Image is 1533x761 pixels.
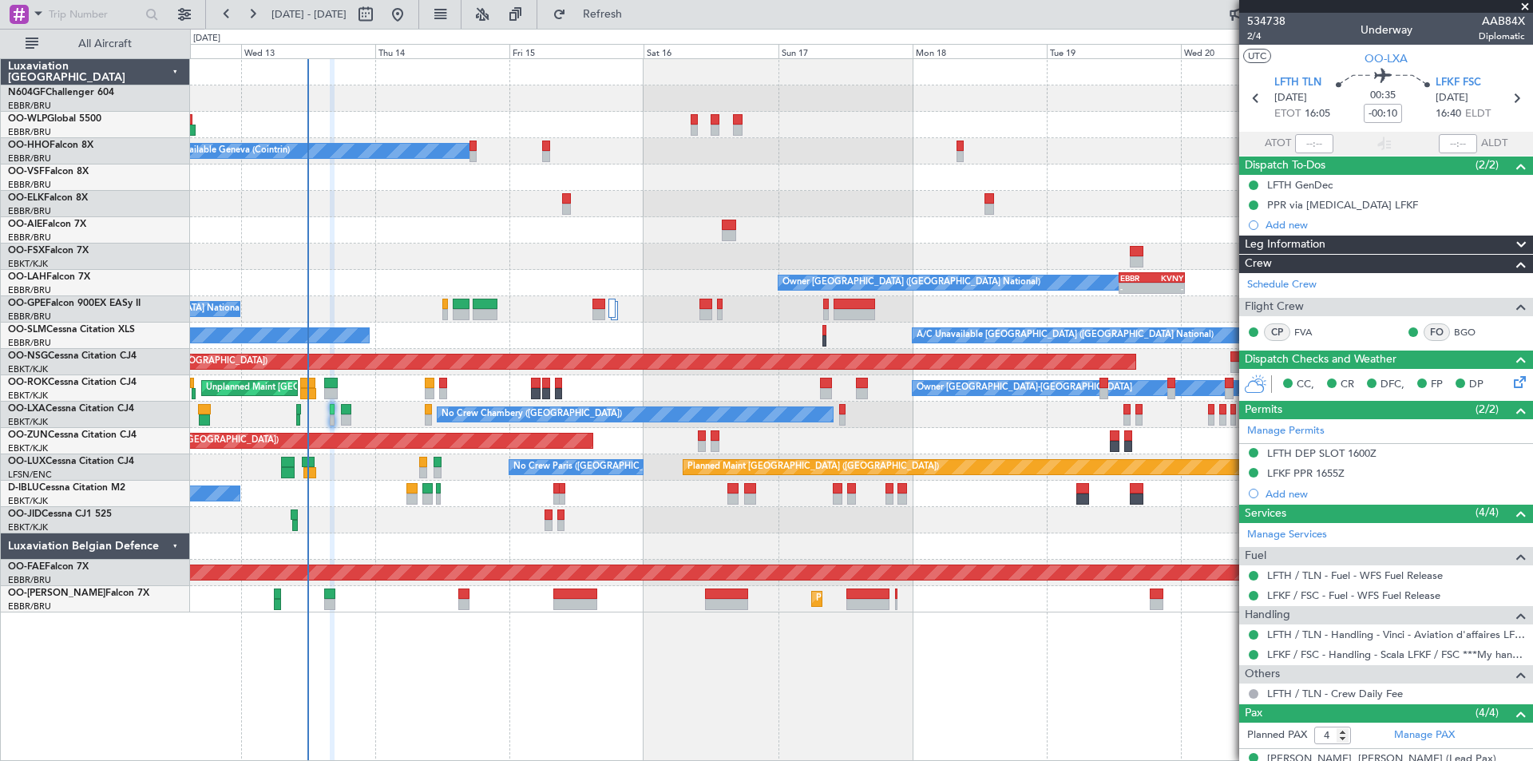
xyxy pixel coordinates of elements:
[1247,13,1285,30] span: 534738
[8,220,42,229] span: OO-AIE
[8,430,48,440] span: OO-ZUN
[442,402,622,426] div: No Crew Chambery ([GEOGRAPHIC_DATA])
[8,363,48,375] a: EBKT/KJK
[1305,106,1330,122] span: 16:05
[8,100,51,112] a: EBBR/BRU
[8,126,51,138] a: EBBR/BRU
[8,325,135,335] a: OO-SLMCessna Citation XLS
[8,272,46,282] span: OO-LAH
[8,404,134,414] a: OO-LXACessna Citation CJ4
[1245,298,1304,316] span: Flight Crew
[569,9,636,20] span: Refresh
[8,521,48,533] a: EBKT/KJK
[1274,90,1307,106] span: [DATE]
[8,509,112,519] a: OO-JIDCessna CJ1 525
[8,430,137,440] a: OO-ZUNCessna Citation CJ4
[1267,628,1525,641] a: LFTH / TLN - Handling - Vinci - Aviation d'affaires LFTH / TLN*****MY HANDLING****
[1247,423,1325,439] a: Manage Permits
[1297,377,1314,393] span: CC,
[8,495,48,507] a: EBKT/KJK
[241,44,375,58] div: Wed 13
[1247,30,1285,43] span: 2/4
[8,351,137,361] a: OO-NSGCessna Citation CJ4
[8,562,89,572] a: OO-FAEFalcon 7X
[8,378,48,387] span: OO-ROK
[1436,90,1468,106] span: [DATE]
[1267,569,1443,582] a: LFTH / TLN - Fuel - WFS Fuel Release
[1245,547,1266,565] span: Fuel
[1380,377,1404,393] span: DFC,
[8,88,114,97] a: N604GFChallenger 604
[1245,704,1262,723] span: Pax
[8,483,125,493] a: D-IBLUCessna Citation M2
[1266,487,1525,501] div: Add new
[1151,273,1182,283] div: KVNY
[1431,377,1443,393] span: FP
[8,179,51,191] a: EBBR/BRU
[1245,665,1280,684] span: Others
[1245,401,1282,419] span: Permits
[1245,157,1325,175] span: Dispatch To-Dos
[1267,648,1525,661] a: LFKF / FSC - Handling - Scala LFKF / FSC ***My handling***
[1424,323,1450,341] div: FO
[1361,22,1412,38] div: Underway
[8,299,46,308] span: OO-GPE
[8,390,48,402] a: EBKT/KJK
[8,284,51,296] a: EBBR/BRU
[8,272,90,282] a: OO-LAHFalcon 7X
[1436,106,1461,122] span: 16:40
[206,376,464,400] div: Unplanned Maint [GEOGRAPHIC_DATA]-[GEOGRAPHIC_DATA]
[687,455,939,479] div: Planned Maint [GEOGRAPHIC_DATA] ([GEOGRAPHIC_DATA])
[644,44,778,58] div: Sat 16
[8,574,51,586] a: EBBR/BRU
[1274,75,1321,91] span: LFTH TLN
[1436,75,1481,91] span: LFKF FSC
[8,589,105,598] span: OO-[PERSON_NAME]
[8,114,101,124] a: OO-WLPGlobal 5500
[513,455,671,479] div: No Crew Paris ([GEOGRAPHIC_DATA])
[8,442,48,454] a: EBKT/KJK
[1267,446,1377,460] div: LFTH DEP SLOT 1600Z
[1341,377,1354,393] span: CR
[8,114,47,124] span: OO-WLP
[917,323,1214,347] div: A/C Unavailable [GEOGRAPHIC_DATA] ([GEOGRAPHIC_DATA] National)
[1476,401,1499,418] span: (2/2)
[1265,136,1291,152] span: ATOT
[8,193,88,203] a: OO-ELKFalcon 8X
[1479,30,1525,43] span: Diplomatic
[8,378,137,387] a: OO-ROKCessna Citation CJ4
[545,2,641,27] button: Refresh
[42,38,168,50] span: All Aircraft
[8,404,46,414] span: OO-LXA
[1245,351,1396,369] span: Dispatch Checks and Weather
[1245,505,1286,523] span: Services
[1295,134,1333,153] input: --:--
[1481,136,1507,152] span: ALDT
[8,325,46,335] span: OO-SLM
[816,587,1105,611] div: Planned Maint [GEOGRAPHIC_DATA] ([GEOGRAPHIC_DATA] National)
[1247,277,1317,293] a: Schedule Crew
[1476,157,1499,173] span: (2/2)
[1469,377,1483,393] span: DP
[1247,527,1327,543] a: Manage Services
[8,153,51,164] a: EBBR/BRU
[1476,504,1499,521] span: (4/4)
[1047,44,1181,58] div: Tue 19
[1267,466,1345,480] div: LFKF PPR 1655Z
[8,299,141,308] a: OO-GPEFalcon 900EX EASy II
[1120,273,1151,283] div: EBBR
[8,457,46,466] span: OO-LUX
[8,457,134,466] a: OO-LUXCessna Citation CJ4
[1267,198,1418,212] div: PPR via [MEDICAL_DATA] LFKF
[8,193,44,203] span: OO-ELK
[1245,255,1272,273] span: Crew
[1245,236,1325,254] span: Leg Information
[8,205,51,217] a: EBBR/BRU
[1465,106,1491,122] span: ELDT
[8,351,48,361] span: OO-NSG
[49,2,141,26] input: Trip Number
[8,469,52,481] a: LFSN/ENC
[1267,178,1333,192] div: LFTH GenDec
[8,141,93,150] a: OO-HHOFalcon 8X
[8,337,51,349] a: EBBR/BRU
